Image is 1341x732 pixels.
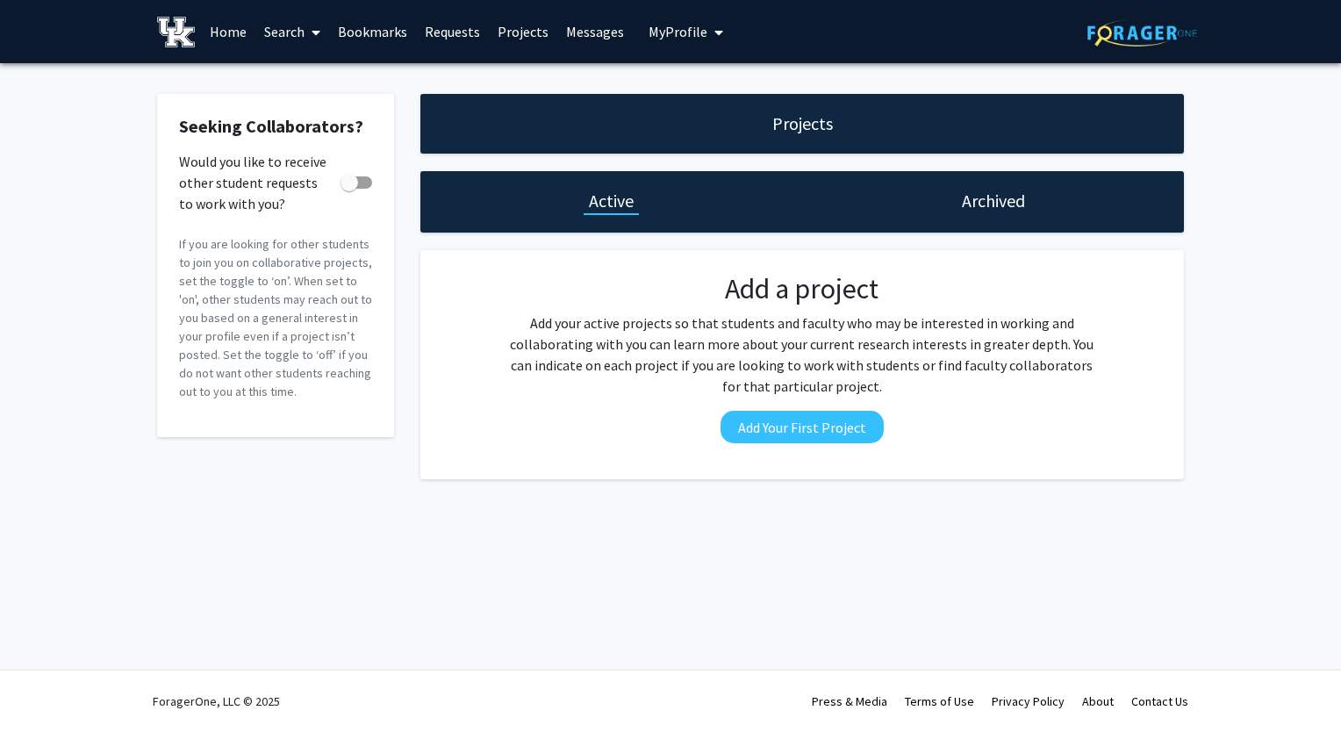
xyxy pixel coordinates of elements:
img: ForagerOne Logo [1087,19,1197,47]
span: My Profile [649,23,707,40]
a: Press & Media [812,693,887,709]
img: University of Kentucky Logo [157,17,195,47]
a: Bookmarks [329,1,416,62]
a: Terms of Use [905,693,974,709]
h1: Projects [772,111,833,136]
a: Search [255,1,329,62]
a: Contact Us [1131,693,1188,709]
a: Messages [557,1,633,62]
h1: Archived [962,189,1025,213]
p: Add your active projects so that students and faculty who may be interested in working and collab... [505,312,1100,397]
a: Requests [416,1,489,62]
a: Projects [489,1,557,62]
h1: Active [589,189,634,213]
h2: Add a project [505,272,1100,305]
iframe: Chat [13,653,75,719]
p: If you are looking for other students to join you on collaborative projects, set the toggle to ‘o... [179,235,372,401]
a: Home [201,1,255,62]
a: About [1082,693,1114,709]
div: ForagerOne, LLC © 2025 [153,671,280,732]
a: Privacy Policy [992,693,1065,709]
span: Would you like to receive other student requests to work with you? [179,151,333,214]
h2: Seeking Collaborators? [179,116,372,137]
button: Add Your First Project [721,411,884,443]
